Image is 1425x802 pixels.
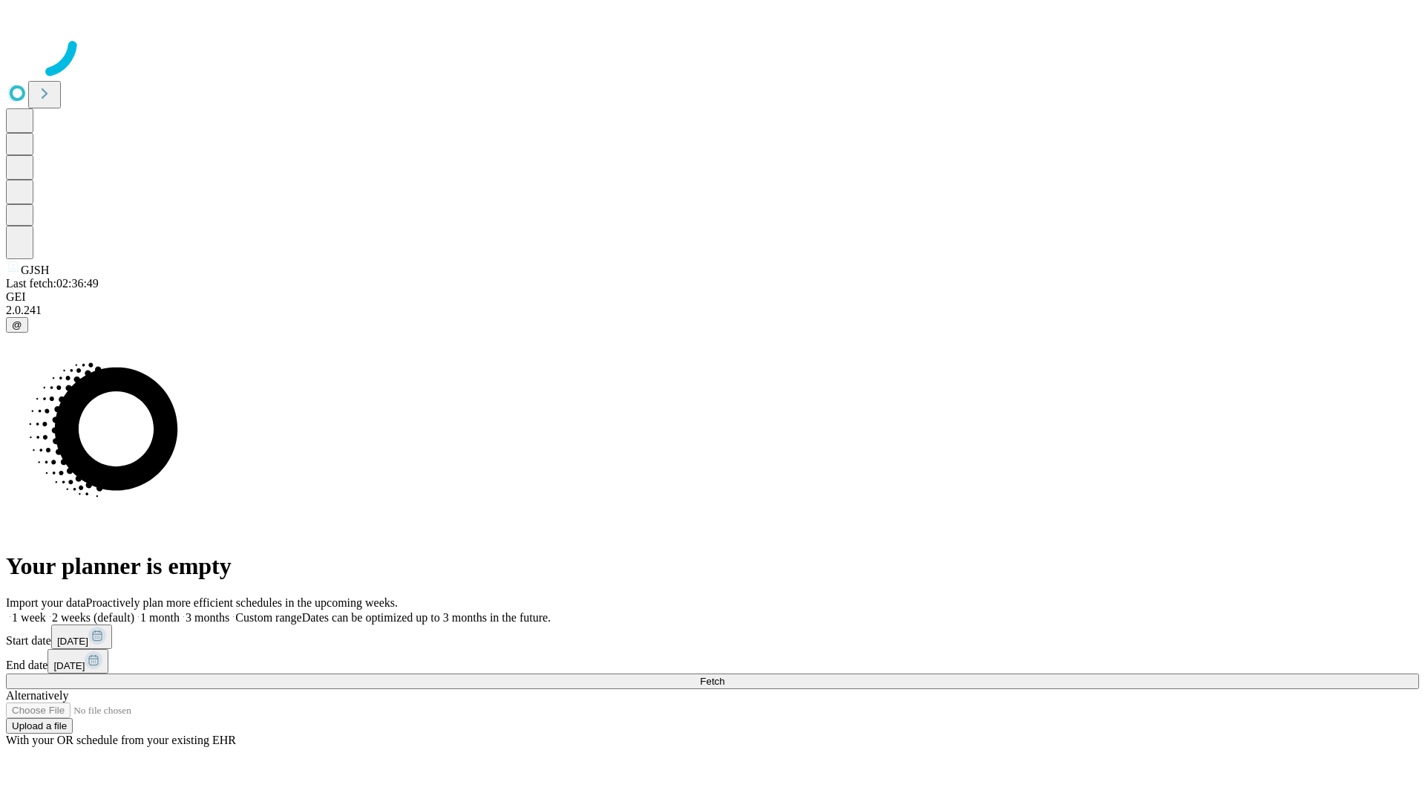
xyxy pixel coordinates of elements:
[86,596,398,609] span: Proactively plan more efficient schedules in the upcoming weeks.
[6,649,1419,674] div: End date
[235,611,301,624] span: Custom range
[6,674,1419,689] button: Fetch
[51,625,112,649] button: [DATE]
[52,611,134,624] span: 2 weeks (default)
[12,319,22,330] span: @
[6,625,1419,649] div: Start date
[186,611,229,624] span: 3 months
[6,277,99,290] span: Last fetch: 02:36:49
[6,552,1419,580] h1: Your planner is empty
[6,304,1419,317] div: 2.0.241
[53,660,85,671] span: [DATE]
[6,317,28,333] button: @
[6,290,1419,304] div: GEI
[57,636,88,647] span: [DATE]
[700,676,724,687] span: Fetch
[302,611,551,624] span: Dates can be optimized up to 3 months in the future.
[21,264,49,276] span: GJSH
[6,689,68,702] span: Alternatively
[6,718,73,734] button: Upload a file
[6,596,86,609] span: Import your data
[12,611,46,624] span: 1 week
[47,649,108,674] button: [DATE]
[140,611,180,624] span: 1 month
[6,734,236,746] span: With your OR schedule from your existing EHR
